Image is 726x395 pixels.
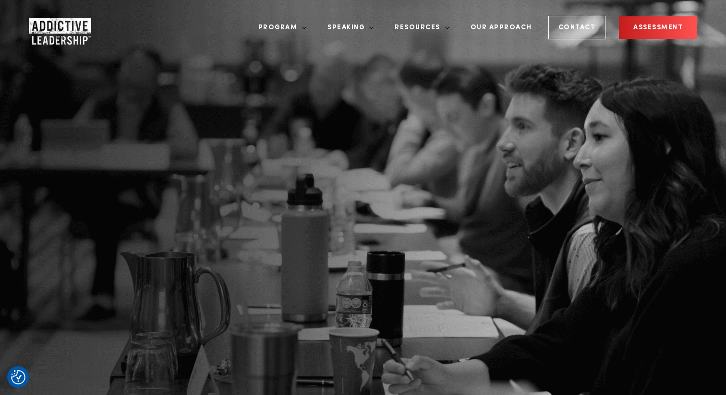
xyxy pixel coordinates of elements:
[11,370,25,384] button: Consent Preferences
[387,10,450,46] a: Resources
[548,16,606,39] a: Contact
[619,16,697,39] a: Assessment
[11,370,25,384] img: Revisit consent button
[320,10,374,46] a: Speaking
[29,18,86,37] a: Home
[251,10,307,46] a: Program
[463,10,539,46] a: Our Approach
